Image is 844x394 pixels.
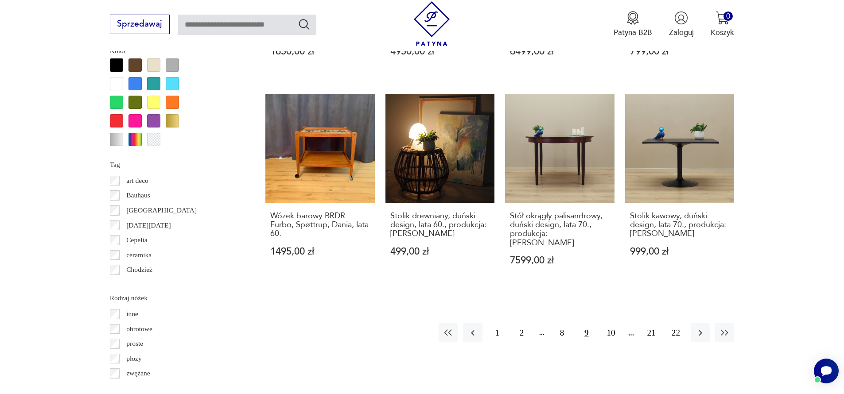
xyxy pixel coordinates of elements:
p: 4950,00 zł [390,47,490,56]
p: 1650,00 zł [270,47,370,56]
p: 7599,00 zł [510,256,610,265]
p: 499,00 zł [390,247,490,256]
h3: Stolik kawowy, duński design, lata 70., produkcja: [PERSON_NAME] [630,212,730,239]
a: Sprzedawaj [110,21,170,28]
button: 1 [488,323,507,342]
p: Chodzież [126,264,152,275]
p: obrotowe [126,323,152,335]
button: 10 [601,323,620,342]
p: płozy [126,353,142,364]
h3: Wózek barowy BRDR Furbo, Spøttrup, Dania, lata 60. [270,212,370,239]
p: [DATE][DATE] [126,220,171,231]
iframe: Smartsupp widget button [814,359,839,383]
p: Cepelia [126,234,148,246]
img: Ikona koszyka [716,11,729,25]
img: Patyna - sklep z meblami i dekoracjami vintage [409,1,454,46]
button: Sprzedawaj [110,15,170,34]
p: inne [126,308,138,320]
a: Wózek barowy BRDR Furbo, Spøttrup, Dania, lata 60.Wózek barowy BRDR Furbo, Spøttrup, Dania, lata ... [265,94,375,286]
h3: Stolik drewniany, duński design, lata 60., produkcja: [PERSON_NAME] [390,212,490,239]
a: Stół okrągły palisandrowy, duński design, lata 70., produkcja: DaniaStół okrągły palisandrowy, du... [505,94,615,286]
p: 799,00 zł [630,47,730,56]
p: art deco [126,175,148,186]
img: Ikona medalu [626,11,640,25]
p: 1495,00 zł [270,247,370,256]
button: 8 [552,323,572,342]
p: proste [126,338,143,349]
button: 22 [666,323,685,342]
p: Koszyk [711,27,734,38]
p: Zaloguj [669,27,694,38]
h3: Stół okrągły palisandrowy, duński design, lata 70., produkcja: [PERSON_NAME] [510,212,610,248]
a: Ikona medaluPatyna B2B [614,11,652,38]
button: 0Koszyk [711,11,734,38]
a: Stolik kawowy, duński design, lata 70., produkcja: DaniaStolik kawowy, duński design, lata 70., p... [625,94,735,286]
button: Szukaj [298,18,311,31]
button: 2 [512,323,531,342]
button: 9 [577,323,596,342]
img: Ikonka użytkownika [674,11,688,25]
p: 6499,00 zł [510,47,610,56]
div: 0 [723,12,733,21]
p: Ćmielów [126,279,152,290]
p: Bauhaus [126,189,150,201]
p: zwężane [126,367,150,379]
p: Tag [110,159,240,170]
p: Patyna B2B [614,27,652,38]
p: 999,00 zł [630,247,730,256]
button: Patyna B2B [614,11,652,38]
a: Stolik drewniany, duński design, lata 60., produkcja: DaniaStolik drewniany, duński design, lata ... [385,94,495,286]
p: [GEOGRAPHIC_DATA] [126,205,197,216]
p: Rodzaj nóżek [110,292,240,304]
button: 21 [642,323,661,342]
button: Zaloguj [669,11,694,38]
p: Kolor [110,45,240,57]
p: ceramika [126,249,152,261]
